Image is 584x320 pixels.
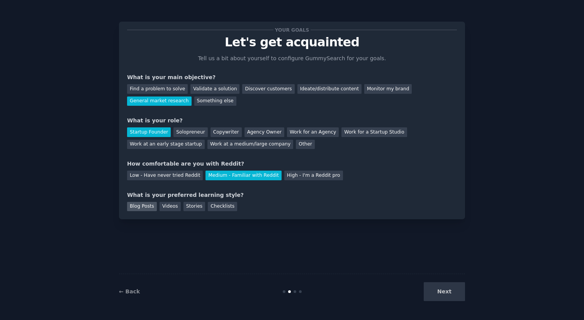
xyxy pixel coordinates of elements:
[284,171,343,180] div: High - I'm a Reddit pro
[183,202,205,212] div: Stories
[207,140,293,149] div: Work at a medium/large company
[127,73,457,81] div: What is your main objective?
[127,127,171,137] div: Startup Founder
[127,84,188,94] div: Find a problem to solve
[127,97,192,106] div: General market research
[244,127,284,137] div: Agency Owner
[205,171,281,180] div: Medium - Familiar with Reddit
[273,26,311,34] span: Your goals
[242,84,294,94] div: Discover customers
[127,140,205,149] div: Work at an early stage startup
[194,97,236,106] div: Something else
[195,54,389,63] p: Tell us a bit about yourself to configure GummySearch for your goals.
[208,202,237,212] div: Checklists
[160,202,181,212] div: Videos
[127,160,457,168] div: How comfortable are you with Reddit?
[364,84,412,94] div: Monitor my brand
[127,171,203,180] div: Low - Have never tried Reddit
[119,288,140,295] a: ← Back
[341,127,407,137] div: Work for a Startup Studio
[127,36,457,49] p: Let's get acquainted
[287,127,339,137] div: Work for an Agency
[127,191,457,199] div: What is your preferred learning style?
[297,84,362,94] div: Ideate/distribute content
[127,202,157,212] div: Blog Posts
[127,117,457,125] div: What is your role?
[211,127,242,137] div: Copywriter
[190,84,239,94] div: Validate a solution
[173,127,207,137] div: Solopreneur
[296,140,315,149] div: Other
